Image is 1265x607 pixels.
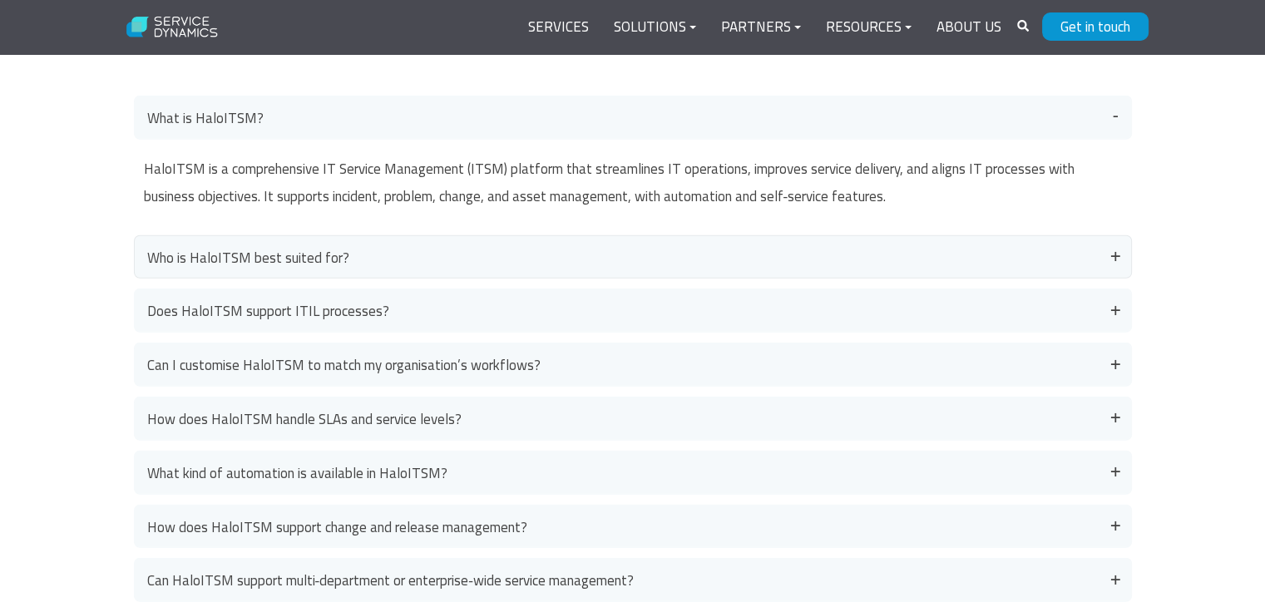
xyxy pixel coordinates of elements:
a: Can I customise HaloITSM to match my organisation’s workflows? [134,343,1132,387]
div: Navigation Menu [516,7,1014,47]
a: Does HaloITSM support ITIL processes? [134,289,1132,333]
a: How does HaloITSM handle SLAs and service levels? [134,397,1132,441]
a: About Us [924,7,1014,47]
a: Get in touch [1042,12,1149,41]
a: Partners [709,7,813,47]
a: Solutions [601,7,709,47]
a: Resources [813,7,924,47]
a: Services [516,7,601,47]
a: What kind of automation is available in HaloITSM? [134,451,1132,495]
a: Who is HaloITSM best suited for? [134,235,1132,279]
img: Service Dynamics Logo - White [117,6,228,49]
a: How does HaloITSM support change and release management? [134,505,1132,549]
p: HaloITSM is a comprehensive IT Service Management (ITSM) platform that streamlines IT operations,... [144,155,1122,210]
a: What is HaloITSM? [134,96,1132,140]
a: Can HaloITSM support multi‑department or enterprise‑wide service management? [134,558,1132,602]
